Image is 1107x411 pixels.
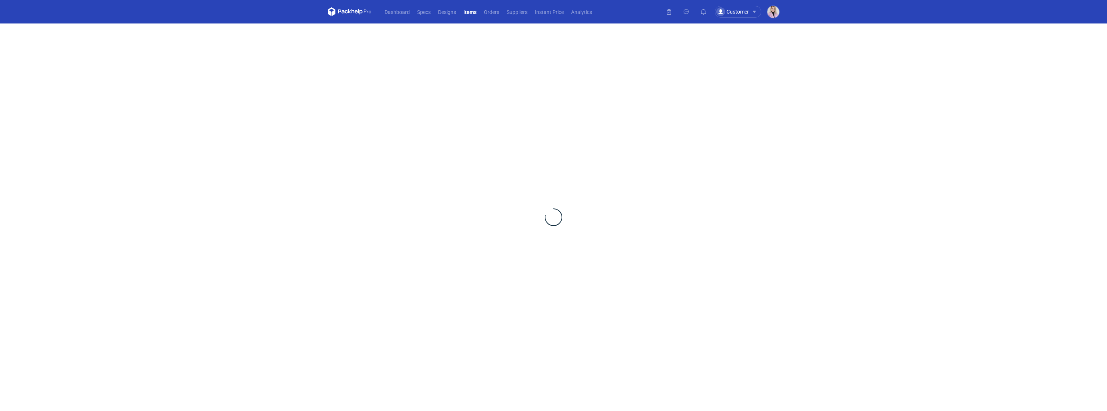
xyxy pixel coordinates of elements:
a: Items [460,7,480,16]
a: Instant Price [531,7,567,16]
a: Dashboard [381,7,413,16]
a: Orders [480,7,503,16]
a: Designs [434,7,460,16]
div: Customer [716,7,749,16]
button: Customer [715,6,767,18]
a: Specs [413,7,434,16]
a: Analytics [567,7,596,16]
img: Klaudia Wiśniewska [767,6,779,18]
a: Suppliers [503,7,531,16]
svg: Packhelp Pro [328,7,372,16]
